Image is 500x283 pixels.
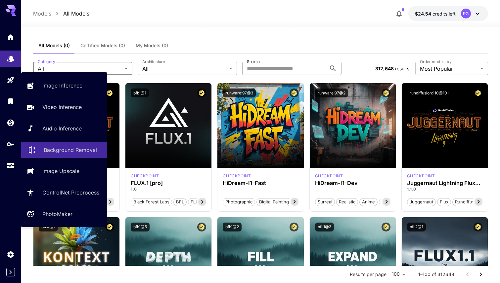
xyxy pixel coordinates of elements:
p: checkpoint [131,173,159,179]
h3: FLUX.1 [pro] [131,180,206,186]
span: Surreal [315,199,335,205]
div: fluxpro [131,173,159,179]
p: Image Inference [42,82,82,89]
div: $24.53864 [415,10,456,17]
div: 100 [389,269,408,279]
span: Black Forest Labs [131,199,172,205]
a: Image Upscale [21,163,107,179]
a: Video Inference [21,99,107,115]
button: Certified Model – Vetted for best performance and includes a commercial license. [474,88,482,97]
button: Certified Model – Vetted for best performance and includes a commercial license. [382,88,390,97]
div: HiDream Dev [315,173,343,179]
button: Certified Model – Vetted for best performance and includes a commercial license. [290,88,298,97]
a: ControlNet Preprocess [21,185,107,201]
button: $24.53864 [408,6,488,21]
button: bfl:1@1 [131,88,149,97]
div: RG [461,9,471,18]
div: Library [7,97,15,105]
button: bfl:1@3 [315,223,334,231]
div: Wallet [7,119,15,127]
span: results [395,66,409,71]
p: Audio Inference [42,124,82,132]
h3: HiDream-I1-Dev [315,180,390,186]
button: bfl:1@2 [223,223,242,231]
button: Certified Model – Vetted for best performance and includes a commercial license. [382,223,390,231]
a: Audio Inference [21,121,107,137]
span: All Models (0) [38,43,70,49]
span: BFL [174,199,186,205]
button: runware:97@2 [315,88,348,97]
span: All [38,65,122,73]
div: Usage [7,159,15,168]
span: credits left [432,11,456,17]
button: Certified Model – Vetted for best performance and includes a commercial license. [105,88,114,97]
button: Certified Model – Vetted for best performance and includes a commercial license. [290,223,298,231]
button: Expand sidebar [6,268,15,276]
p: All Models [63,10,89,18]
button: Certified Model – Vetted for best performance and includes a commercial license. [197,88,206,97]
button: bfl:1@5 [131,223,150,231]
span: All [142,65,226,73]
h3: HiDream-I1-Fast [223,180,298,186]
p: Results per page [350,271,386,278]
span: FLUX.1 [pro] [188,199,218,205]
label: Category [38,59,55,64]
p: 1–100 of 312648 [418,271,454,278]
button: Go to next page [474,268,487,281]
p: checkpoint [407,173,435,179]
button: rundiffusion:110@101 [407,88,451,97]
div: Settings [7,250,15,259]
p: ControlNet Preprocess [42,189,99,196]
div: FLUX.1 D [407,173,435,179]
span: Anime [360,199,377,205]
span: 312,648 [375,66,394,71]
label: Search [247,59,260,64]
label: Architecture [142,59,165,64]
p: 1.1.0 [407,186,482,192]
div: Models [7,53,15,61]
button: Certified Model – Vetted for best performance and includes a commercial license. [105,223,114,231]
div: Home [7,33,15,41]
span: rundiffusion [453,199,483,205]
span: My Models (0) [136,43,168,49]
nav: breadcrumb [33,10,89,18]
p: checkpoint [315,173,343,179]
p: checkpoint [223,173,251,179]
span: Realistic [337,199,358,205]
p: Background Removal [44,146,97,154]
a: Background Removal [21,142,107,158]
p: Image Upscale [42,167,79,175]
a: Image Inference [21,78,107,94]
div: HiDream Fast [223,173,251,179]
p: 1.0 [131,186,206,192]
p: PhotoMaker [42,210,72,218]
div: Playground [7,76,15,84]
span: Most Popular [420,65,477,73]
button: Certified Model – Vetted for best performance and includes a commercial license. [474,223,482,231]
span: juggernaut [407,199,435,205]
span: $24.54 [415,11,432,17]
button: bfl:2@1 [407,223,426,231]
span: Photographic [223,199,255,205]
button: runware:97@3 [223,88,256,97]
button: Certified Model – Vetted for best performance and includes a commercial license. [197,223,206,231]
p: Video Inference [42,103,82,111]
span: Certified Models (0) [80,43,125,49]
h3: Juggernaut Lightning Flux by RunDiffusion [407,180,482,186]
span: Digital Painting [257,199,291,205]
div: API Keys [7,140,15,148]
label: Order models by [420,59,451,64]
span: Stylized [379,199,400,205]
a: PhotoMaker [21,206,107,222]
span: flux [437,199,451,205]
p: Models [33,10,51,18]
